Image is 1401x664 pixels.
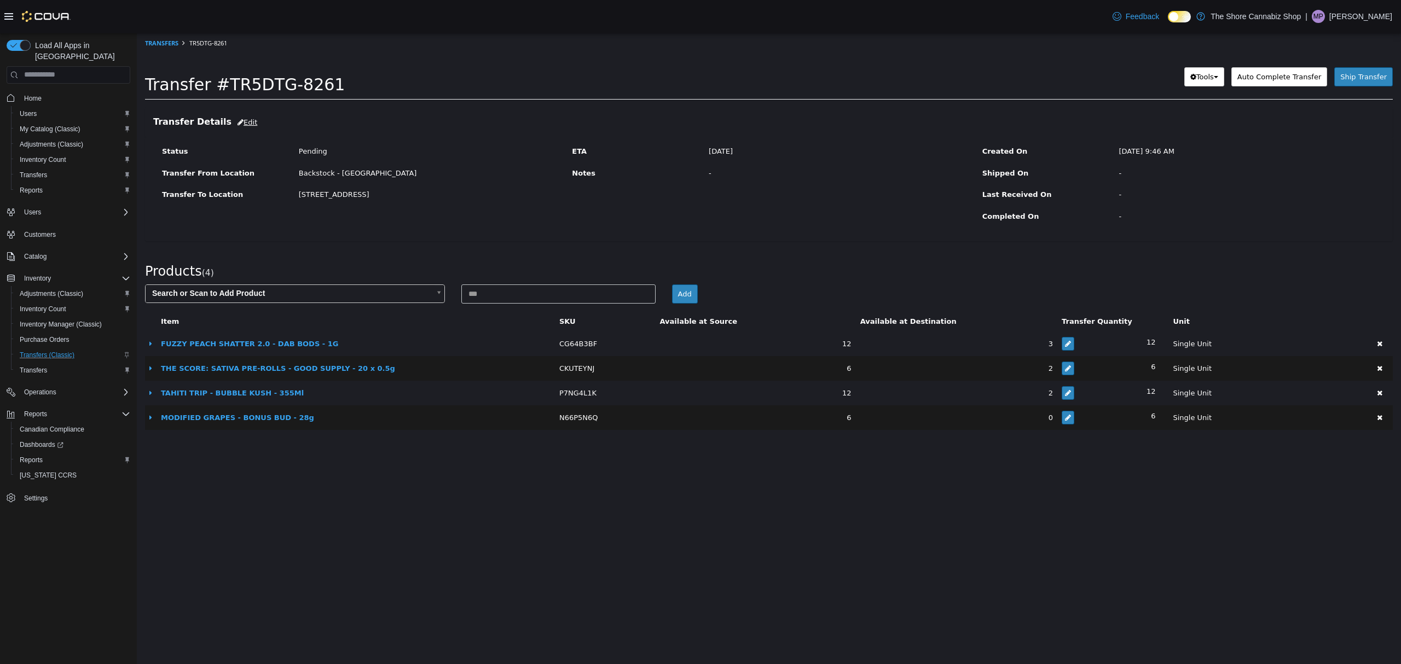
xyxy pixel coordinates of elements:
button: Inventory [20,272,55,285]
div: - [974,135,1247,145]
div: - [564,135,837,145]
button: Item [24,283,44,294]
div: Matthew Pryor [1312,10,1325,23]
span: Feedback [1126,11,1159,22]
span: Ship Transfer [1203,39,1250,48]
span: Transfers [20,366,47,375]
span: TR5DTG-8261 [53,5,90,14]
button: Transfer Quantity [925,283,998,294]
button: [US_STATE] CCRS [11,468,135,483]
a: Adjustments (Classic) [15,138,88,151]
img: Cova [22,11,71,22]
span: Single Unit [1036,380,1075,388]
a: Customers [20,228,60,241]
button: Inventory Manager (Classic) [11,317,135,332]
a: MODIFIED GRAPES - BONUS BUD - 28g [24,380,177,388]
button: Reports [2,406,135,422]
span: Users [24,208,41,217]
a: Reports [15,184,47,197]
span: Purchase Orders [20,335,70,344]
label: Status [17,113,154,124]
span: Users [20,109,37,118]
button: Users [20,206,45,219]
span: Adjustments (Classic) [15,138,130,151]
button: Settings [2,490,135,505]
span: Inventory Count [15,153,130,166]
label: Last Received On [837,156,974,167]
a: Adjustments (Classic) [15,287,88,300]
span: 2 [912,356,916,364]
span: Customers [24,230,56,239]
a: Search or Scan to Add Product [8,251,308,270]
span: Adjustments (Classic) [20,289,83,298]
button: Transfers (Classic) [11,347,135,363]
span: Transfers (Classic) [20,351,74,359]
label: Completed On [837,178,974,189]
a: Users [15,107,41,120]
a: Transfers [8,5,42,14]
span: Adjustments (Classic) [15,287,130,300]
button: Ship Transfer [1197,34,1256,54]
button: Delete [1234,352,1252,368]
div: 12 [925,304,1018,314]
small: ( ) [65,235,77,244]
span: Home [24,94,42,103]
span: Tools [1060,39,1077,48]
span: Settings [24,494,48,503]
label: ETA [427,113,564,124]
span: Search or Scan to Add Product [9,252,293,269]
div: - [974,156,1247,167]
span: Inventory Count [20,305,66,313]
span: 2 [912,331,916,339]
button: Delete [1234,376,1252,392]
span: Inventory Manager (Classic) [20,320,102,329]
button: Operations [2,385,135,400]
span: Products [8,230,65,246]
span: Reports [15,184,130,197]
span: 6 [710,331,714,339]
span: Reports [24,410,47,418]
span: CKUTEYNJ [422,331,458,339]
span: Purchase Orders [15,333,130,346]
span: Users [20,206,130,219]
span: Load All Apps in [GEOGRAPHIC_DATA] [31,40,130,62]
span: My Catalog (Classic) [15,123,130,136]
a: Inventory Manager (Classic) [15,318,106,331]
a: My Catalog (Classic) [15,123,85,136]
a: Inventory Count [15,302,71,316]
button: Delete [1234,302,1252,318]
a: [US_STATE] CCRS [15,469,81,482]
button: Add [535,251,561,271]
button: Users [2,205,135,220]
span: Canadian Compliance [20,425,84,434]
a: Home [20,92,46,105]
label: Created On [837,113,974,124]
span: MP [1313,10,1323,23]
button: Transfers [11,363,135,378]
span: CG64B3BF [422,306,460,314]
span: Inventory [20,272,130,285]
span: Transfers (Classic) [15,348,130,362]
button: Delete [1234,327,1252,343]
span: Inventory [24,274,51,283]
p: [PERSON_NAME] [1329,10,1392,23]
button: Available at Source [523,283,603,294]
div: [DATE] [564,113,837,124]
span: Canadian Compliance [15,423,130,436]
span: Users [15,107,130,120]
div: 12 [925,353,1018,364]
button: Edit [95,79,126,99]
a: Purchase Orders [15,333,74,346]
span: N66P5N6Q [422,380,461,388]
span: My Catalog (Classic) [20,125,80,133]
span: Settings [20,491,130,504]
button: Inventory [2,271,135,286]
span: 4 [68,235,74,244]
button: Tools [1047,34,1087,54]
div: 6 [925,377,1018,388]
nav: Complex example [7,86,130,534]
h3: Transfer Details [16,79,1248,99]
a: Settings [20,492,52,505]
span: Transfers [20,171,47,179]
span: Dark Mode [1168,22,1168,23]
